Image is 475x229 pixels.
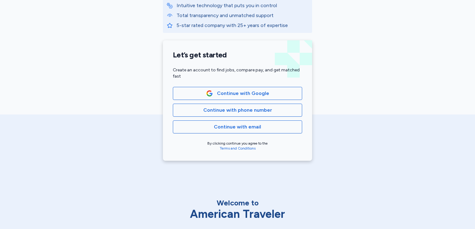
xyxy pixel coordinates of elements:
span: Continue with Google [217,90,269,97]
img: Google Logo [206,90,213,97]
div: American Traveler [172,208,303,220]
p: Total transparency and unmatched support [177,12,308,19]
div: By clicking continue you agree to the [173,141,302,151]
span: Continue with phone number [203,106,272,114]
div: Welcome to [172,198,303,208]
a: Terms and Conditions [220,146,256,150]
p: 5-star rated company with 25+ years of expertise [177,22,308,29]
span: Continue with email [214,123,261,131]
div: Create an account to find jobs, compare pay, and get matched fast [173,67,302,79]
h1: Let’s get started [173,50,302,60]
button: Google LogoContinue with Google [173,87,302,100]
p: Intuitive technology that puts you in control [177,2,308,9]
button: Continue with email [173,120,302,133]
button: Continue with phone number [173,104,302,117]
